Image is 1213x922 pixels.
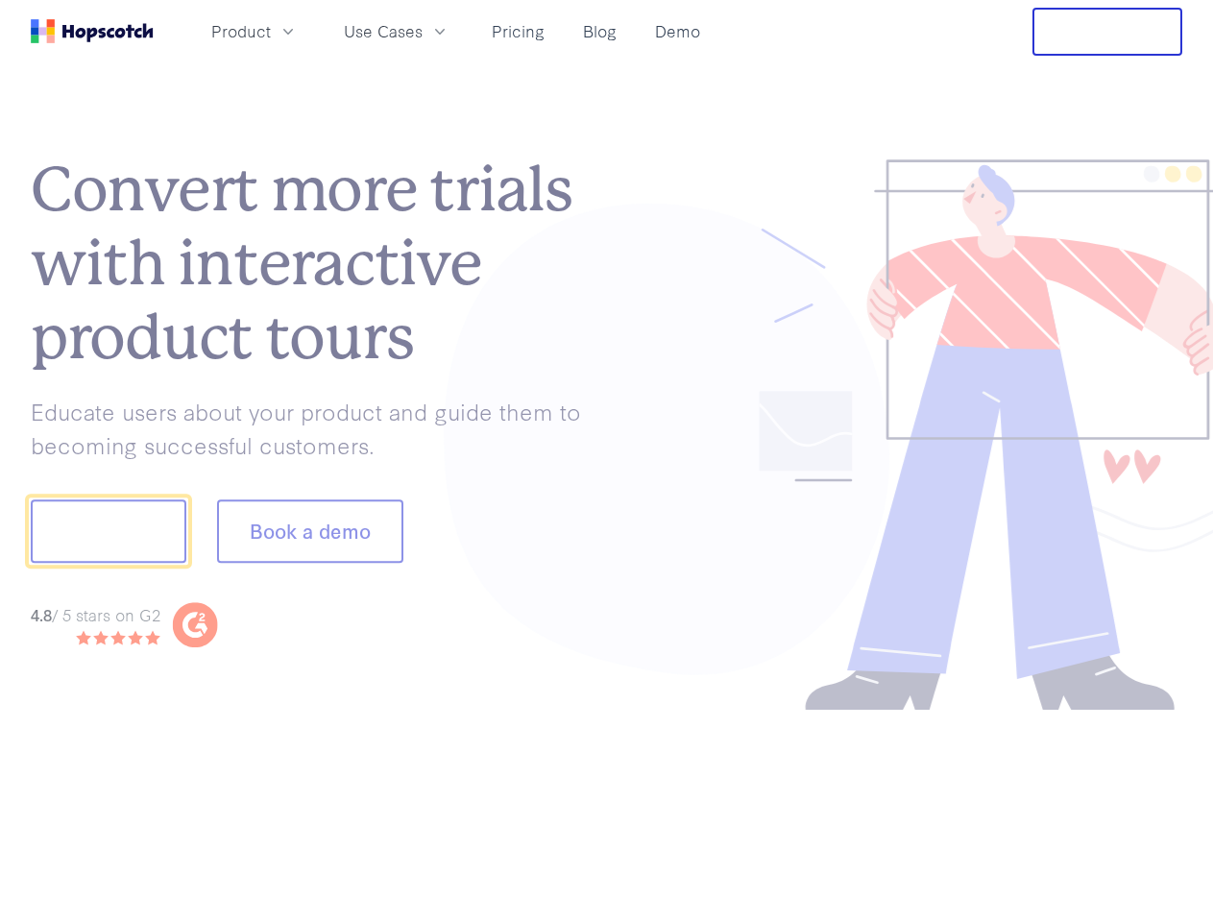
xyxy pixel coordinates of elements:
[31,603,52,625] strong: 4.8
[575,15,624,47] a: Blog
[332,15,461,47] button: Use Cases
[484,15,552,47] a: Pricing
[217,500,403,564] button: Book a demo
[344,19,423,43] span: Use Cases
[31,19,154,43] a: Home
[31,603,160,627] div: / 5 stars on G2
[31,395,607,461] p: Educate users about your product and guide them to becoming successful customers.
[647,15,708,47] a: Demo
[211,19,271,43] span: Product
[31,500,186,564] button: Show me!
[1032,8,1182,56] button: Free Trial
[31,154,607,375] h1: Convert more trials with interactive product tours
[200,15,309,47] button: Product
